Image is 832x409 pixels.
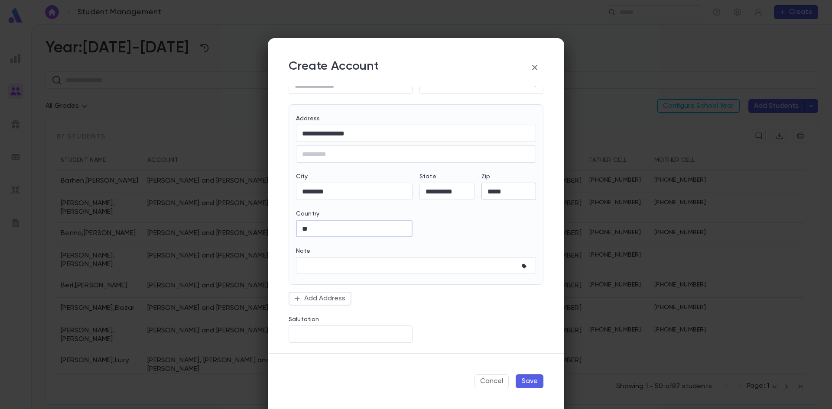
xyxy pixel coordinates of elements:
[289,316,319,323] label: Salutation
[296,248,311,254] label: Note
[289,59,379,76] p: Create Account
[516,374,543,388] button: Save
[481,173,490,180] label: Zip
[296,173,308,180] label: City
[296,210,319,217] label: Country
[296,115,320,122] label: Address
[289,292,351,306] button: Add Address
[474,374,509,388] button: Cancel
[419,173,436,180] label: State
